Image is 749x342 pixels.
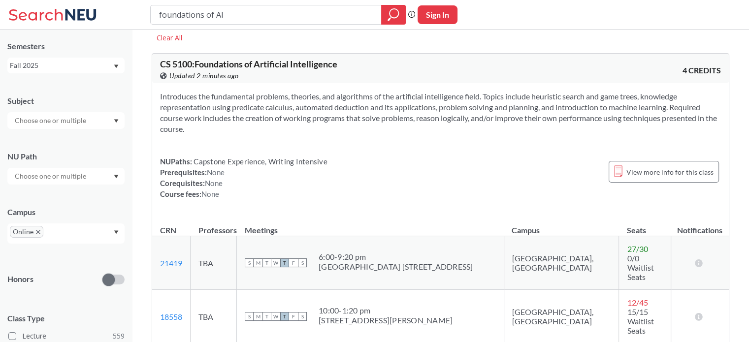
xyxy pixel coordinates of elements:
svg: Dropdown arrow [114,175,119,179]
span: T [280,258,289,267]
svg: X to remove pill [36,230,40,234]
span: 15/15 Waitlist Seats [627,307,653,335]
th: Campus [504,215,619,236]
span: S [298,258,307,267]
div: Subject [7,95,125,106]
a: 21419 [160,258,182,268]
span: 27 / 30 [627,244,648,253]
div: Clear All [152,31,187,45]
span: T [280,312,289,321]
div: [GEOGRAPHIC_DATA] [STREET_ADDRESS] [319,262,473,272]
svg: Dropdown arrow [114,119,119,123]
section: Introduces the fundamental problems, theories, and algorithms of the artificial intelligence fiel... [160,91,721,134]
input: Choose one or multiple [10,115,93,126]
th: Notifications [671,215,728,236]
div: Semesters [7,41,125,52]
span: 559 [113,331,125,342]
svg: Dropdown arrow [114,64,119,68]
span: None [205,179,223,187]
span: T [262,312,271,321]
th: Professors [191,215,237,236]
svg: magnifying glass [388,8,399,22]
th: Seats [619,215,671,236]
span: M [254,258,262,267]
span: S [245,312,254,321]
p: Honors [7,274,33,285]
span: View more info for this class [626,166,714,178]
input: Class, professor, course number, "phrase" [158,6,374,23]
div: Fall 2025Dropdown arrow [7,58,125,73]
span: Capstone Experience, Writing Intensive [192,157,327,166]
span: CS 5100 : Foundations of Artificial Intelligence [160,59,337,69]
div: NU Path [7,151,125,162]
span: None [207,168,225,177]
td: [GEOGRAPHIC_DATA], [GEOGRAPHIC_DATA] [504,236,619,290]
div: Dropdown arrow [7,112,125,129]
span: W [271,312,280,321]
span: 12 / 45 [627,298,648,307]
div: [STREET_ADDRESS][PERSON_NAME] [319,315,453,325]
span: F [289,312,298,321]
div: Dropdown arrow [7,168,125,185]
span: OnlineX to remove pill [10,226,43,238]
input: Choose one or multiple [10,170,93,182]
div: 10:00 - 1:20 pm [319,306,453,315]
span: W [271,258,280,267]
span: T [262,258,271,267]
div: magnifying glass [381,5,406,25]
button: Sign In [418,5,457,24]
td: TBA [191,236,237,290]
div: 6:00 - 9:20 pm [319,252,473,262]
span: 0/0 Waitlist Seats [627,253,653,281]
svg: Dropdown arrow [114,230,119,234]
span: None [201,189,219,198]
span: Updated 2 minutes ago [169,70,239,81]
span: M [254,312,262,321]
a: 18558 [160,312,182,321]
span: S [298,312,307,321]
div: CRN [160,225,176,236]
div: Campus [7,207,125,218]
span: 4 CREDITS [683,65,721,76]
span: S [245,258,254,267]
div: NUPaths: Prerequisites: Corequisites: Course fees: [160,156,327,199]
div: Fall 2025 [10,60,113,71]
th: Meetings [237,215,504,236]
span: F [289,258,298,267]
div: OnlineX to remove pillDropdown arrow [7,223,125,244]
span: Class Type [7,313,125,324]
